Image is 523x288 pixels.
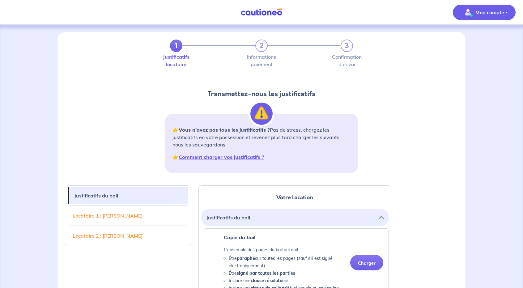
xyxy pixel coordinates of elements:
label: Confirmation d'envoi [341,54,353,67]
a: Justificatifs du bail [69,187,188,204]
strong: signé par toutes les parties [237,270,295,276]
li: Inclure une [229,277,345,284]
a: 1 [170,40,182,52]
h2: Votre location [201,193,389,202]
p: Mon compte [475,9,504,16]
img: Cautioneo [238,8,285,16]
img: illu_account_valid_menu.svg [463,7,473,17]
a: Locataire 1 : [PERSON_NAME] [68,207,188,224]
img: illu_alert.svg [250,103,273,125]
strong: paraphé [237,256,255,261]
label: Informations paiement [255,54,268,67]
h2: Transmettez-nous les justificatifs [165,89,358,99]
button: Charger [350,255,383,270]
button: Justificatifs du bail [206,212,384,223]
p: 👉 [172,153,351,161]
strong: clause résolutoire [251,278,288,283]
li: Être sur toutes les pages (sauf s'il est signé électroniquement). [229,255,345,269]
label: Justificatifs locataire [170,54,182,67]
strong: Vous n’avez pas tous les justificatifs ? [179,127,270,133]
p: 👉 Pas de stress, chargez les justificatifs en votre possession et revenez plus tard charger les s... [172,126,351,148]
a: Comment charger vos justificatifs ? [179,154,264,160]
a: Locataire 2 : [PERSON_NAME] [68,227,188,244]
button: illu_account_valid_menu.svgMon compte [453,5,516,20]
li: Être [229,269,345,277]
strong: Copie du bail [224,234,255,240]
p: L'ensemble des pages du bail qui doit : [224,246,345,253]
